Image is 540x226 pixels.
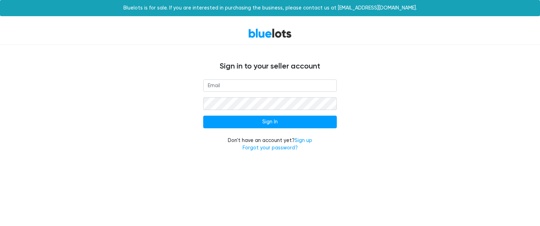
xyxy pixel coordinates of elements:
a: BlueLots [248,28,292,38]
a: Forgot your password? [243,145,298,151]
h4: Sign in to your seller account [59,62,481,71]
div: Don't have an account yet? [203,137,337,152]
input: Sign In [203,116,337,128]
input: Email [203,79,337,92]
a: Sign up [295,137,312,143]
